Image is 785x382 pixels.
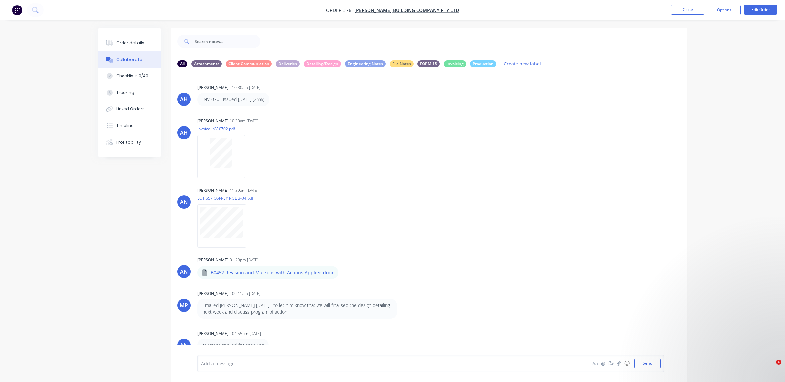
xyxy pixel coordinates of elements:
div: AN [180,341,188,349]
div: Client Communiation [226,60,272,67]
div: [PERSON_NAME] [197,188,228,193]
div: 10:30am [DATE] [230,118,258,124]
iframe: Intercom live chat [762,360,778,375]
div: [PERSON_NAME] [197,118,228,124]
button: Close [671,5,704,15]
button: Create new label [500,59,545,68]
div: - 09:11am [DATE] [230,291,261,297]
div: AH [180,129,188,137]
p: revisions applied-for checking [202,342,264,349]
div: Linked Orders [116,106,145,112]
img: Factory [12,5,22,15]
div: Timeline [116,123,134,129]
button: @ [599,360,607,367]
div: AH [180,95,188,103]
div: [PERSON_NAME] [197,291,228,297]
button: Send [634,359,661,368]
button: Options [708,5,741,15]
span: Order #76 - [326,7,354,13]
div: Attachments [191,60,222,67]
div: MP [180,301,188,309]
div: Invoicing [444,60,466,67]
button: Collaborate [98,51,161,68]
button: ☺ [623,360,631,367]
p: B0452 Revision and Markups with Actions Applied.docx [211,269,333,276]
div: Profitability [116,139,141,145]
button: Profitability [98,134,161,150]
div: AN [180,198,188,206]
button: Aa [591,360,599,367]
button: Checklists 0/40 [98,68,161,84]
div: [PERSON_NAME] [197,257,228,263]
div: Checklists 0/40 [116,73,148,79]
div: FORM 15 [417,60,440,67]
input: Search notes... [195,35,260,48]
div: Order details [116,40,144,46]
span: 1 [776,360,781,365]
button: Linked Orders [98,101,161,117]
p: Invoice INV-0702.pdf [197,126,252,132]
button: Edit Order [744,5,777,15]
div: Production [470,60,496,67]
div: All [177,60,187,67]
p: Emailed [PERSON_NAME] [DATE] - to let him know that we will finalised the design detailing next w... [202,302,392,316]
div: File Notes [390,60,414,67]
div: 01:29pm [DATE] [230,257,259,263]
div: - 10:30am [DATE] [230,85,261,91]
div: Collaborate [116,57,142,63]
button: Order details [98,35,161,51]
p: INV-0702 issued [DATE] (25%) [202,96,264,103]
div: Tracking [116,90,134,96]
div: Deliveries [276,60,300,67]
a: [PERSON_NAME] Building Company Pty Ltd [354,7,459,13]
div: 11:59am [DATE] [230,188,258,193]
div: Engineering Notes [345,60,386,67]
div: [PERSON_NAME] [197,85,228,91]
button: Timeline [98,117,161,134]
div: Detailing/Design [304,60,341,67]
p: LOT 657 OSPREY RISE 3-04.pdf [197,195,253,201]
div: AN [180,268,188,276]
div: [PERSON_NAME] [197,331,228,337]
div: - 04:55pm [DATE] [230,331,261,337]
button: Tracking [98,84,161,101]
